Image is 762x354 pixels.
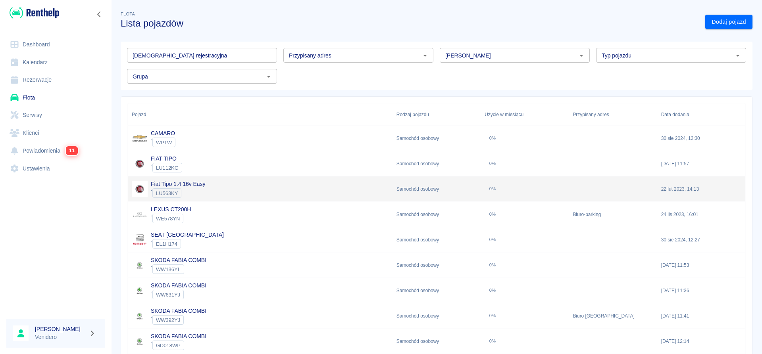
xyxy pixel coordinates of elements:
div: ` [151,264,206,274]
span: GD018WP [153,343,184,348]
a: LEXUS CT200H [151,206,191,212]
div: Samochód osobowy [393,227,481,253]
div: Pojazd [128,103,393,126]
button: Zwiń nawigację [93,9,105,19]
a: Renthelp logo [6,6,59,19]
div: Samochód osobowy [393,151,481,176]
div: Użycie w miesiącu [485,103,523,126]
img: Image [132,181,148,197]
span: EL1H174 [153,241,181,247]
div: 22 lut 2023, 14:13 [657,176,745,202]
h3: Lista pojazdów [121,18,699,29]
div: 0% [489,288,496,293]
div: Biuro-parking [569,202,657,227]
div: Rodzaj pojazdu [396,103,429,126]
div: 0% [489,237,496,242]
a: Dashboard [6,36,105,54]
div: ` [151,290,206,299]
div: Przypisany adres [573,103,609,126]
span: WE578YN [153,216,183,222]
a: Serwisy [6,106,105,124]
button: Otwórz [263,71,274,82]
img: Image [132,308,148,324]
div: ` [151,214,191,223]
div: Samochód osobowy [393,253,481,278]
span: Flota [121,11,135,16]
img: Image [132,207,148,222]
span: 11 [66,146,78,155]
a: FIAT TIPO [151,155,177,162]
img: Image [132,156,148,172]
div: Samochód osobowy [393,303,481,329]
a: SKODA FABIA COMBI [151,257,206,263]
div: Data dodania [657,103,745,126]
img: Image [132,130,148,146]
div: ` [151,163,182,172]
div: 0% [489,161,496,166]
div: Samochód osobowy [393,202,481,227]
div: Użycie w miesiącu [481,103,569,126]
div: Pojazd [132,103,146,126]
img: Image [132,257,148,273]
button: Otwórz [732,50,743,61]
div: 0% [489,262,496,268]
div: 0% [489,186,496,191]
div: Rodzaj pojazdu [393,103,481,126]
a: Kalendarz [6,54,105,71]
p: Venidero [35,333,86,341]
img: Image [132,333,148,349]
div: Przypisany adres [569,103,657,126]
div: ` [151,188,205,198]
a: Rezerwacje [6,71,105,89]
div: Data dodania [661,103,689,126]
a: Fiat Tipo 1.4 16v Easy [151,181,205,187]
img: Renthelp logo [10,6,59,19]
a: SKODA FABIA COMBI [151,282,206,289]
img: Image [132,232,148,248]
span: WP1W [153,140,175,145]
div: 0% [489,212,496,217]
a: Flota [6,89,105,107]
span: LU112KG [153,165,182,171]
div: [DATE] 11:41 [657,303,745,329]
div: [DATE] 11:57 [657,151,745,176]
h6: [PERSON_NAME] [35,325,86,333]
button: Otwórz [419,50,431,61]
a: Powiadomienia11 [6,142,105,160]
a: SKODA FABIA COMBI [151,308,206,314]
span: WW136YL [153,266,184,272]
div: 0% [489,339,496,344]
div: 24 lis 2023, 16:01 [657,202,745,227]
div: ` [151,239,224,249]
a: CAMARO [151,130,175,136]
span: LU563KY [153,190,181,196]
div: Biuro [GEOGRAPHIC_DATA] [569,303,657,329]
div: 0% [489,136,496,141]
img: Image [132,283,148,299]
div: Samochód osobowy [393,176,481,202]
div: ` [151,315,206,325]
a: Ustawienia [6,160,105,178]
div: [DATE] 11:36 [657,278,745,303]
div: [DATE] 12:14 [657,329,745,354]
a: Dodaj pojazd [705,15,752,29]
div: Samochód osobowy [393,126,481,151]
button: Otwórz [576,50,587,61]
div: 30 sie 2024, 12:27 [657,227,745,253]
a: Klienci [6,124,105,142]
a: SKODA FABIA COMBI [151,333,206,339]
div: [DATE] 11:53 [657,253,745,278]
div: ` [151,341,206,350]
span: WW392YJ [153,317,183,323]
div: Samochód osobowy [393,329,481,354]
div: ` [151,138,175,147]
span: WW631YJ [153,292,183,298]
a: SEAT [GEOGRAPHIC_DATA] [151,232,224,238]
div: 0% [489,313,496,318]
div: 30 sie 2024, 12:30 [657,126,745,151]
div: Samochód osobowy [393,278,481,303]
